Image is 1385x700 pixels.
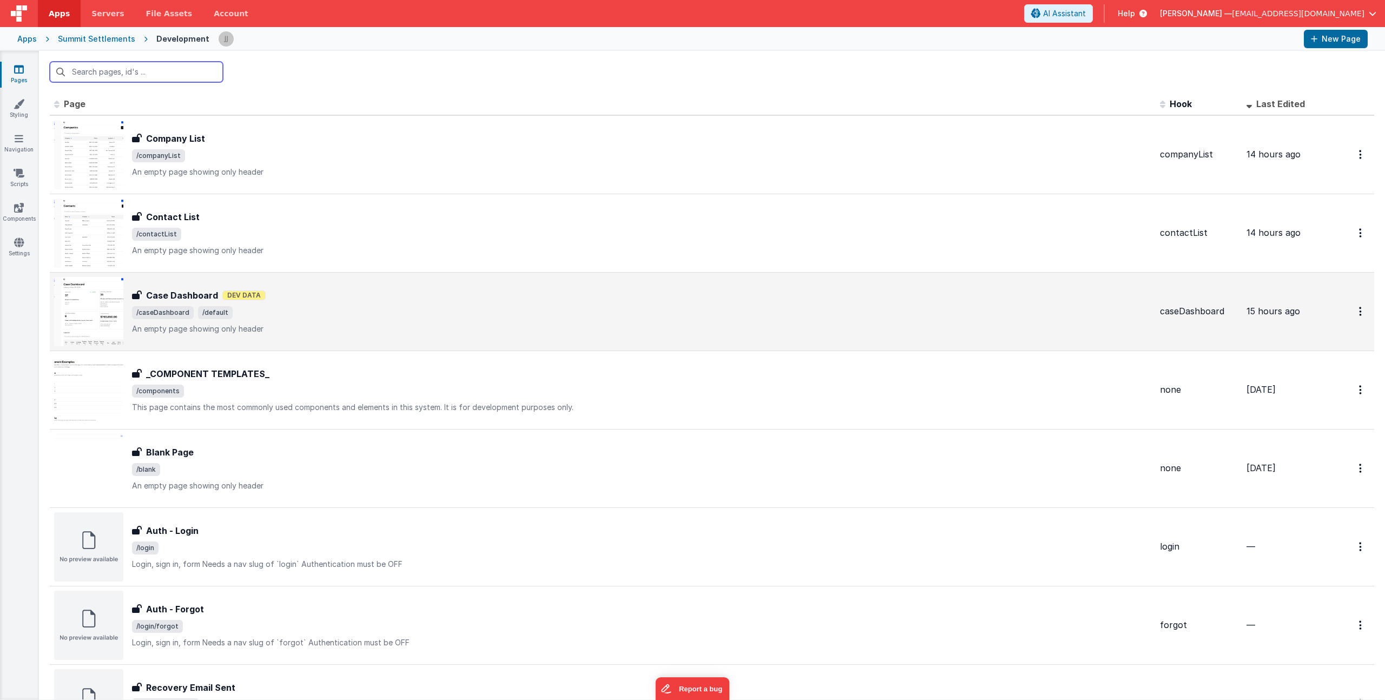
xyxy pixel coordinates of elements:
[1118,8,1135,19] span: Help
[1353,300,1370,322] button: Options
[1353,143,1370,166] button: Options
[1024,4,1093,23] button: AI Assistant
[132,228,181,241] span: /contactList
[1160,8,1376,19] button: [PERSON_NAME] — [EMAIL_ADDRESS][DOMAIN_NAME]
[132,245,1151,256] p: An empty page showing only header
[64,98,85,109] span: Page
[1246,149,1301,160] span: 14 hours ago
[156,34,209,44] div: Development
[1160,540,1238,553] div: login
[50,62,223,82] input: Search pages, id's ...
[1232,8,1364,19] span: [EMAIL_ADDRESS][DOMAIN_NAME]
[17,34,37,44] div: Apps
[91,8,124,19] span: Servers
[1160,305,1238,318] div: caseDashboard
[1246,306,1300,316] span: 15 hours ago
[132,167,1151,177] p: An empty page showing only header
[1353,614,1370,636] button: Options
[1353,457,1370,479] button: Options
[132,637,1151,648] p: Login, sign in, form Needs a nav slug of `forgot` Authentication must be OFF
[1246,541,1255,552] span: —
[219,31,234,47] img: 67cf703950b6d9cd5ee0aacca227d490
[146,8,193,19] span: File Assets
[132,385,184,398] span: /components
[132,402,1151,413] p: This page contains the most commonly used components and elements in this system. It is for devel...
[1170,98,1192,109] span: Hook
[1353,222,1370,244] button: Options
[146,132,205,145] h3: Company List
[1160,384,1238,396] div: none
[132,559,1151,570] p: Login, sign in, form Needs a nav slug of `login` Authentication must be OFF
[132,323,1151,334] p: An empty page showing only header
[49,8,70,19] span: Apps
[198,306,233,319] span: /default
[132,306,194,319] span: /caseDashboard
[1043,8,1086,19] span: AI Assistant
[146,210,200,223] h3: Contact List
[146,289,218,302] h3: Case Dashboard
[146,446,194,459] h3: Blank Page
[1256,98,1305,109] span: Last Edited
[1304,30,1368,48] button: New Page
[1246,463,1276,473] span: [DATE]
[146,603,204,616] h3: Auth - Forgot
[1246,619,1255,630] span: —
[132,149,185,162] span: /companyList
[146,367,269,380] h3: _COMPONENT TEMPLATES_
[1353,536,1370,558] button: Options
[656,677,730,700] iframe: Marker.io feedback button
[146,681,235,694] h3: Recovery Email Sent
[1160,462,1238,474] div: none
[1246,227,1301,238] span: 14 hours ago
[1160,619,1238,631] div: forgot
[222,290,266,300] span: Dev Data
[146,524,199,537] h3: Auth - Login
[58,34,135,44] div: Summit Settlements
[1246,384,1276,395] span: [DATE]
[132,463,160,476] span: /blank
[1160,227,1238,239] div: contactList
[132,480,1151,491] p: An empty page showing only header
[132,541,159,554] span: /login
[1353,379,1370,401] button: Options
[1160,8,1232,19] span: [PERSON_NAME] —
[132,620,183,633] span: /login/forgot
[1160,148,1238,161] div: companyList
